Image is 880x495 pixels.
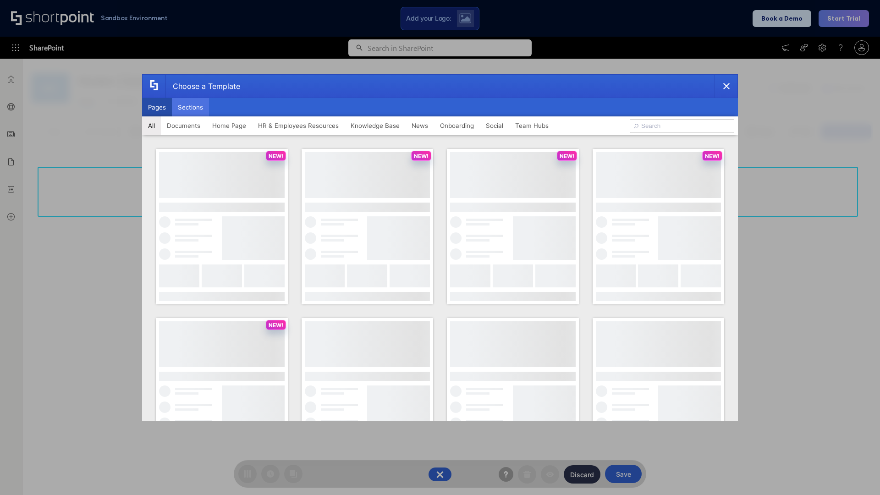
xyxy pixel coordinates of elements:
[834,451,880,495] iframe: Chat Widget
[142,98,172,116] button: Pages
[269,153,283,159] p: NEW!
[480,116,509,135] button: Social
[414,153,429,159] p: NEW!
[705,153,720,159] p: NEW!
[434,116,480,135] button: Onboarding
[560,153,574,159] p: NEW!
[161,116,206,135] button: Documents
[165,75,240,98] div: Choose a Template
[142,74,738,421] div: template selector
[509,116,555,135] button: Team Hubs
[252,116,345,135] button: HR & Employees Resources
[630,119,734,133] input: Search
[406,116,434,135] button: News
[172,98,209,116] button: Sections
[269,322,283,329] p: NEW!
[345,116,406,135] button: Knowledge Base
[142,116,161,135] button: All
[206,116,252,135] button: Home Page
